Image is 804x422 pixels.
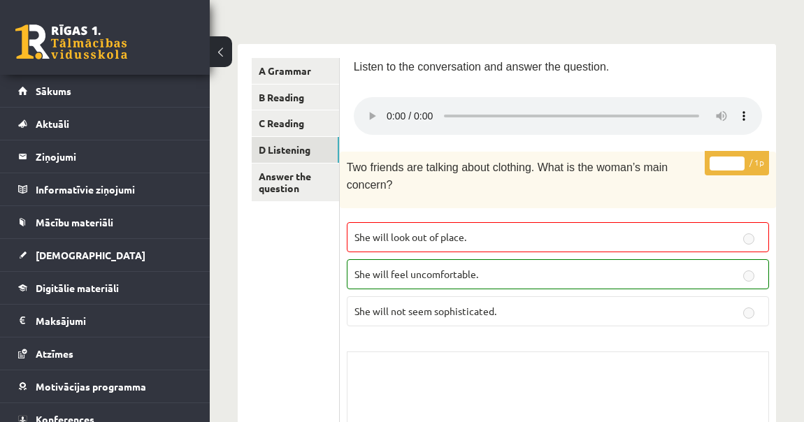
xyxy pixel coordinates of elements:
[705,151,769,175] p: / 1p
[36,140,192,173] legend: Ziņojumi
[252,58,339,84] a: A Grammar
[252,85,339,110] a: B Reading
[18,140,192,173] a: Ziņojumi
[36,347,73,360] span: Atzīmes
[743,233,754,245] input: She will look out of place.
[743,307,754,319] input: She will not seem sophisticated.
[36,216,113,228] span: Mācību materiāli
[354,61,610,73] span: Listen to the conversation and answer the question.
[15,24,127,59] a: Rīgas 1. Tālmācības vidusskola
[354,268,478,280] span: She will feel uncomfortable.
[18,173,192,205] a: Informatīvie ziņojumi
[18,272,192,304] a: Digitālie materiāli
[252,137,339,163] a: D Listening
[18,305,192,337] a: Maksājumi
[354,231,466,243] span: She will look out of place.
[36,85,71,97] span: Sākums
[36,117,69,130] span: Aktuāli
[252,163,339,201] a: Answer the question
[18,370,192,402] a: Motivācijas programma
[743,270,754,282] input: She will feel uncomfortable.
[347,161,668,190] span: Two friends are talking about clothing. What is the woman’s main concern?
[36,173,192,205] legend: Informatīvie ziņojumi
[18,337,192,370] a: Atzīmes
[18,239,192,271] a: [DEMOGRAPHIC_DATA]
[252,110,339,136] a: C Reading
[36,249,145,261] span: [DEMOGRAPHIC_DATA]
[36,380,146,393] span: Motivācijas programma
[18,75,192,107] a: Sākums
[36,282,119,294] span: Digitālie materiāli
[18,206,192,238] a: Mācību materiāli
[18,108,192,140] a: Aktuāli
[354,305,496,317] span: She will not seem sophisticated.
[36,305,192,337] legend: Maksājumi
